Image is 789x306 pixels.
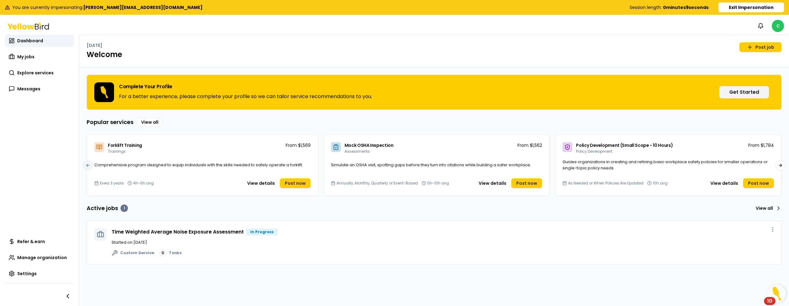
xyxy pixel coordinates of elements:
a: My jobs [5,51,74,63]
p: From $1,784 [748,142,774,148]
span: Refer & earn [17,238,45,245]
button: Open Resource Center, 10 new notifications [767,284,786,303]
h3: Complete Your Profile [119,84,372,89]
button: View details [707,178,742,188]
a: Settings [5,267,74,280]
span: Trainings [108,149,126,154]
a: 0Tasks [159,249,182,257]
button: View details [243,178,279,188]
a: Post now [511,178,542,188]
div: 1 [121,205,128,212]
span: Post now [285,180,306,186]
a: Dashboard [5,35,74,47]
span: Forklift Training [108,142,142,148]
span: Manage organization [17,254,67,261]
div: 0 [159,249,166,257]
span: Assessments [345,149,370,154]
span: Policy Development (Small Scope - 10 Hours) [576,142,673,148]
span: Comprehensive program designed to equip individuals with the skills needed to safely operate a fo... [94,162,303,168]
span: Mock OSHA Inspection [345,142,394,148]
p: [DATE] [87,42,102,48]
div: In Progress [246,229,278,235]
p: From $1,562 [517,142,542,148]
span: Simulate an OSHA visit, spotting gaps before they turn into citations while building a safer work... [331,162,531,168]
span: Explore services [17,70,54,76]
a: View all [753,203,782,213]
div: Complete Your ProfileFor a better experience, please complete your profile so we can tailor servi... [87,75,782,110]
b: 0 minutes 9 seconds [663,4,709,10]
button: Get Started [719,86,769,98]
span: Settings [17,271,37,277]
span: Every 3 years [100,181,124,186]
span: Guides organizations in creating and refining basic workplace safety policies for smaller operati... [562,159,768,171]
a: View all [137,117,162,127]
a: Post job [739,42,782,52]
h3: Popular services [87,118,133,126]
a: Post now [280,178,311,188]
p: For a better experience, please complete your profile so we can tailor service recommendations to... [119,93,372,100]
div: Session length: [630,4,709,10]
span: Custom Service [120,250,154,256]
span: Dashboard [17,38,43,44]
a: Post now [743,178,774,188]
button: View details [475,178,510,188]
p: Started on [DATE] [112,239,774,246]
a: Explore services [5,67,74,79]
a: Time Weighted Average Noise Exposure Assessment [112,228,244,235]
h1: Welcome [87,50,782,60]
span: My jobs [17,54,35,60]
a: Messages [5,83,74,95]
span: C [772,20,784,32]
button: Exit Impersonation [718,2,784,12]
span: You are currently impersonating: [12,4,202,10]
span: Policy Development [576,149,612,154]
b: [PERSON_NAME][EMAIL_ADDRESS][DOMAIN_NAME] [83,4,202,10]
span: Post now [516,180,537,186]
span: 10h avg [653,181,668,186]
span: Messages [17,86,40,92]
a: Manage organization [5,251,74,264]
span: Annually, Monthly, Quarterly or Event-Based [337,181,418,186]
a: Refer & earn [5,235,74,248]
span: Post now [748,180,769,186]
p: From $1,569 [286,142,311,148]
span: 4h-6h avg [133,181,154,186]
span: As Needed or When Policies Are Updated [568,181,644,186]
span: 5h-10h avg [427,181,449,186]
h3: Active jobs [87,204,128,213]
